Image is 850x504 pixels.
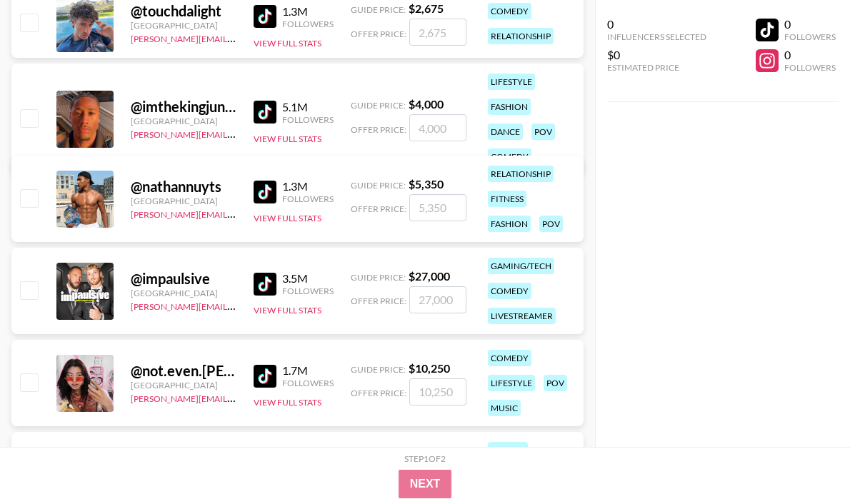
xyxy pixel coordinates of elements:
[404,453,446,464] div: Step 1 of 2
[409,1,444,15] strong: $ 2,675
[131,116,236,126] div: [GEOGRAPHIC_DATA]
[488,308,556,324] div: livestreamer
[488,350,531,366] div: comedy
[488,216,531,232] div: fashion
[254,5,276,28] img: TikTok
[399,470,452,498] button: Next
[351,29,406,39] span: Offer Price:
[351,4,406,15] span: Guide Price:
[784,17,836,31] div: 0
[131,380,236,390] div: [GEOGRAPHIC_DATA]
[409,19,466,46] input: 2,675
[488,283,531,299] div: comedy
[409,378,466,405] input: 10,250
[351,180,406,191] span: Guide Price:
[254,213,321,223] button: View Full Stats
[131,362,236,380] div: @ not.even.[PERSON_NAME]
[131,298,342,312] a: [PERSON_NAME][EMAIL_ADDRESS][DOMAIN_NAME]
[351,124,406,135] span: Offer Price:
[409,177,444,191] strong: $ 5,350
[131,2,236,20] div: @ touchdalight
[282,193,334,204] div: Followers
[531,124,555,140] div: pov
[282,363,334,378] div: 1.7M
[282,19,334,29] div: Followers
[282,179,334,193] div: 1.3M
[131,126,342,140] a: [PERSON_NAME][EMAIL_ADDRESS][DOMAIN_NAME]
[131,196,236,206] div: [GEOGRAPHIC_DATA]
[409,97,444,111] strong: $ 4,000
[488,442,528,458] div: lipsync
[488,375,535,391] div: lifestyle
[488,166,554,182] div: relationship
[282,114,334,125] div: Followers
[351,203,406,214] span: Offer Price:
[131,31,342,44] a: [PERSON_NAME][EMAIL_ADDRESS][DOMAIN_NAME]
[488,258,554,274] div: gaming/tech
[254,38,321,49] button: View Full Stats
[254,365,276,388] img: TikTok
[544,375,567,391] div: pov
[607,62,706,73] div: Estimated Price
[539,216,563,232] div: pov
[351,100,406,111] span: Guide Price:
[351,364,406,375] span: Guide Price:
[282,271,334,286] div: 3.5M
[488,400,521,416] div: music
[488,74,535,90] div: lifestyle
[784,31,836,42] div: Followers
[488,148,531,165] div: comedy
[254,397,321,408] button: View Full Stats
[131,390,342,404] a: [PERSON_NAME][EMAIL_ADDRESS][DOMAIN_NAME]
[131,98,236,116] div: @ imthekingjunior
[607,17,706,31] div: 0
[254,273,276,296] img: TikTok
[784,62,836,73] div: Followers
[488,99,531,115] div: fashion
[779,433,833,487] iframe: Drift Widget Chat Controller
[282,378,334,388] div: Followers
[784,48,836,62] div: 0
[254,305,321,316] button: View Full Stats
[351,388,406,398] span: Offer Price:
[409,194,466,221] input: 5,350
[282,286,334,296] div: Followers
[254,181,276,203] img: TikTok
[607,48,706,62] div: $0
[351,296,406,306] span: Offer Price:
[488,124,523,140] div: dance
[607,31,706,42] div: Influencers Selected
[131,206,342,220] a: [PERSON_NAME][EMAIL_ADDRESS][DOMAIN_NAME]
[254,101,276,124] img: TikTok
[282,100,334,114] div: 5.1M
[409,361,450,375] strong: $ 10,250
[131,20,236,31] div: [GEOGRAPHIC_DATA]
[282,4,334,19] div: 1.3M
[131,178,236,196] div: @ nathannuyts
[488,3,531,19] div: comedy
[131,270,236,288] div: @ impaulsive
[351,272,406,283] span: Guide Price:
[131,288,236,298] div: [GEOGRAPHIC_DATA]
[409,269,450,283] strong: $ 27,000
[488,191,526,207] div: fitness
[254,133,321,144] button: View Full Stats
[409,114,466,141] input: 4,000
[488,28,554,44] div: relationship
[409,286,466,313] input: 27,000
